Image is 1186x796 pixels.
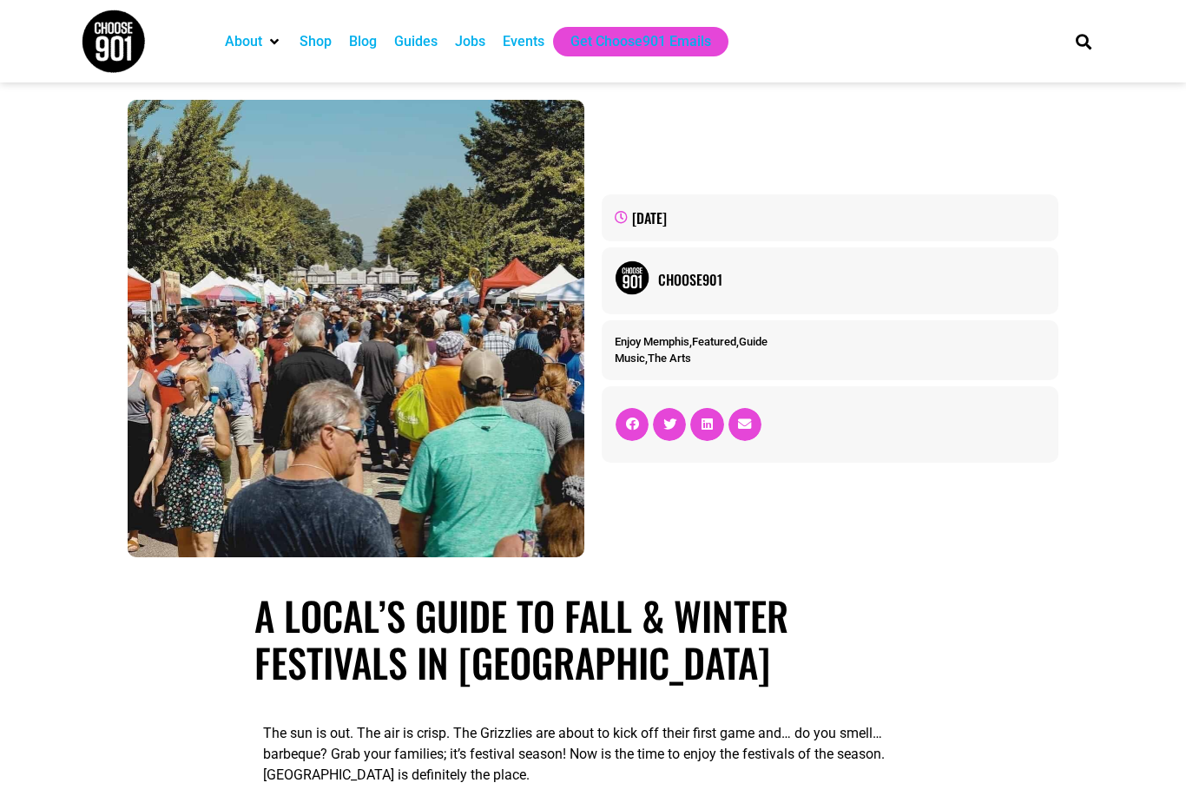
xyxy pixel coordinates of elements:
[254,592,932,686] h1: A Local’s Guide to Fall & Winter Festivals in [GEOGRAPHIC_DATA]
[615,352,645,365] a: Music
[1070,27,1098,56] div: Search
[349,31,377,52] a: Blog
[632,207,667,228] time: [DATE]
[394,31,438,52] a: Guides
[648,352,691,365] a: The Arts
[615,260,649,295] img: Picture of Choose901
[216,27,1046,56] nav: Main nav
[739,335,768,348] a: Guide
[263,723,923,786] p: The sun is out. The air is crisp. The Grizzlies are about to kick off their first game and… do yo...
[658,269,1045,290] a: Choose901
[692,335,736,348] a: Featured
[503,31,544,52] a: Events
[455,31,485,52] a: Jobs
[728,408,761,441] div: Share on email
[570,31,711,52] a: Get Choose901 Emails
[615,335,689,348] a: Enjoy Memphis
[615,352,691,365] span: ,
[616,408,649,441] div: Share on facebook
[300,31,332,52] a: Shop
[216,27,291,56] div: About
[653,408,686,441] div: Share on twitter
[615,335,768,348] span: , ,
[690,408,723,441] div: Share on linkedin
[225,31,262,52] a: About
